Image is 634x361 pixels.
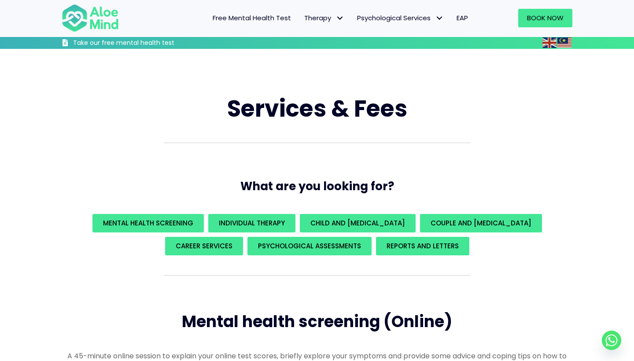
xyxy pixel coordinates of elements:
a: Psychological ServicesPsychological Services: submenu [350,9,450,27]
img: Aloe mind Logo [62,4,119,33]
span: REPORTS AND LETTERS [387,241,459,250]
span: Free Mental Health Test [213,13,291,22]
span: Mental Health Screening [103,218,193,228]
a: Mental Health Screening [92,214,204,232]
h3: Take our free mental health test [73,39,221,48]
span: EAP [457,13,468,22]
a: Take our free mental health test [62,39,221,49]
img: en [542,37,557,48]
span: Mental health screening (Online) [182,310,452,333]
span: Therapy: submenu [333,12,346,25]
span: Individual Therapy [219,218,285,228]
img: ms [557,37,571,48]
a: Couple and [MEDICAL_DATA] [420,214,542,232]
div: What are you looking for? [62,212,572,258]
a: Free Mental Health Test [206,9,298,27]
span: Psychological Services: submenu [433,12,446,25]
a: Book Now [518,9,572,27]
a: Child and [MEDICAL_DATA] [300,214,416,232]
span: Psychological assessments [258,241,361,250]
a: Individual Therapy [208,214,295,232]
span: Child and [MEDICAL_DATA] [310,218,405,228]
span: What are you looking for? [240,178,394,194]
a: REPORTS AND LETTERS [376,237,469,255]
a: EAP [450,9,475,27]
a: English [542,37,557,48]
span: Psychological Services [357,13,443,22]
nav: Menu [130,9,475,27]
a: Psychological assessments [247,237,372,255]
span: Couple and [MEDICAL_DATA] [431,218,531,228]
span: Book Now [527,13,564,22]
a: Malay [557,37,572,48]
span: Therapy [304,13,344,22]
span: Career Services [176,241,232,250]
a: Whatsapp [602,331,621,350]
a: TherapyTherapy: submenu [298,9,350,27]
span: Services & Fees [227,92,407,125]
a: Career Services [165,237,243,255]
